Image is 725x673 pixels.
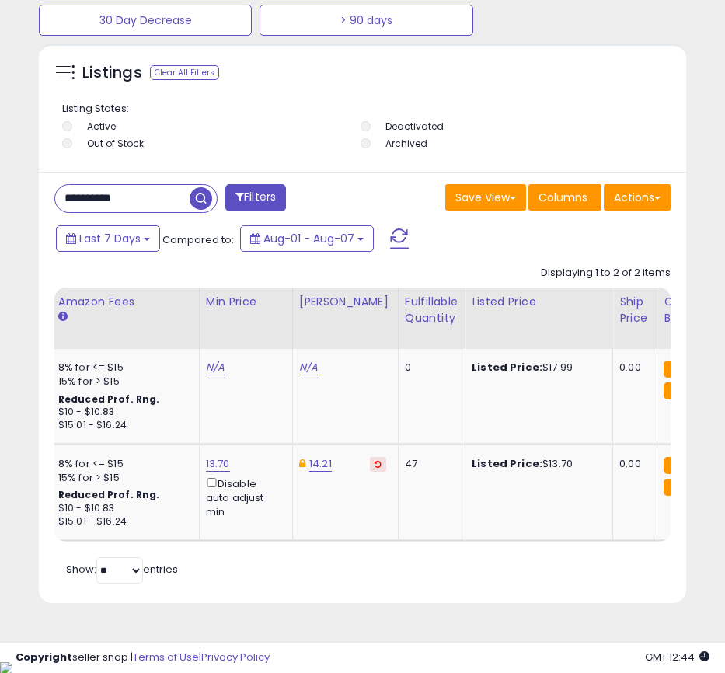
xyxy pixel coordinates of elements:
[82,62,142,84] h5: Listings
[385,137,427,150] label: Archived
[62,102,667,117] p: Listing States:
[472,294,606,310] div: Listed Price
[405,457,453,471] div: 47
[206,360,225,375] a: N/A
[162,232,234,247] span: Compared to:
[66,562,178,577] span: Show: entries
[528,184,601,211] button: Columns
[472,361,601,375] div: $17.99
[16,650,270,665] div: seller snap | |
[206,475,281,520] div: Disable auto adjust min
[87,137,144,150] label: Out of Stock
[58,294,193,310] div: Amazon Fees
[206,294,286,310] div: Min Price
[16,650,72,664] strong: Copyright
[58,406,187,419] div: $10 - $10.83
[472,457,601,471] div: $13.70
[619,457,645,471] div: 0.00
[539,190,587,205] span: Columns
[58,419,187,432] div: $15.01 - $16.24
[405,361,453,375] div: 0
[604,184,671,211] button: Actions
[472,456,542,471] b: Listed Price:
[58,310,68,324] small: Amazon Fees.
[58,471,187,485] div: 15% for > $15
[385,120,444,133] label: Deactivated
[133,650,199,664] a: Terms of Use
[664,382,692,399] small: FBA
[79,231,141,246] span: Last 7 Days
[58,392,160,406] b: Reduced Prof. Rng.
[541,266,671,281] div: Displaying 1 to 2 of 2 items
[299,360,318,375] a: N/A
[445,184,526,211] button: Save View
[58,375,187,389] div: 15% for > $15
[58,515,187,528] div: $15.01 - $16.24
[240,225,374,252] button: Aug-01 - Aug-07
[299,294,392,310] div: [PERSON_NAME]
[645,650,709,664] span: 2025-08-15 12:44 GMT
[664,457,692,474] small: FBA
[472,360,542,375] b: Listed Price:
[39,5,252,36] button: 30 Day Decrease
[664,479,692,496] small: FBA
[87,120,116,133] label: Active
[58,488,160,501] b: Reduced Prof. Rng.
[619,294,650,326] div: Ship Price
[56,225,160,252] button: Last 7 Days
[58,361,187,375] div: 8% for <= $15
[225,184,286,211] button: Filters
[405,294,458,326] div: Fulfillable Quantity
[260,5,472,36] button: > 90 days
[664,361,692,378] small: FBA
[206,456,230,472] a: 13.70
[58,457,187,471] div: 8% for <= $15
[201,650,270,664] a: Privacy Policy
[263,231,354,246] span: Aug-01 - Aug-07
[58,502,187,515] div: $10 - $10.83
[150,65,219,80] div: Clear All Filters
[309,456,332,472] a: 14.21
[619,361,645,375] div: 0.00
